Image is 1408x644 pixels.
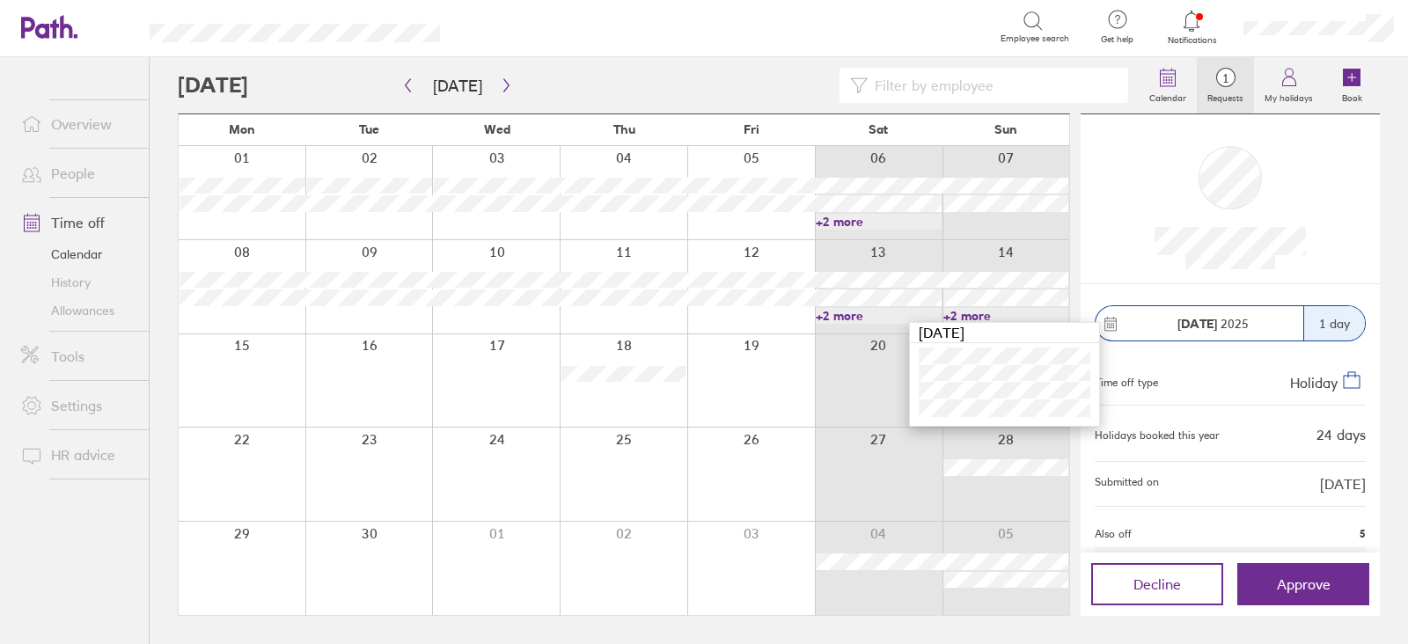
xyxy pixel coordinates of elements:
[1277,576,1331,592] span: Approve
[229,122,255,136] span: Mon
[1095,476,1159,492] span: Submitted on
[7,437,149,472] a: HR advice
[1095,429,1220,442] div: Holidays booked this year
[7,205,149,240] a: Time off
[1095,370,1158,391] div: Time off type
[7,268,149,296] a: History
[1091,563,1223,605] button: Decline
[613,122,635,136] span: Thu
[359,122,379,136] span: Tue
[419,71,496,100] button: [DATE]
[744,122,759,136] span: Fri
[816,308,942,324] a: +2 more
[7,240,149,268] a: Calendar
[1177,317,1249,331] span: 2025
[1290,374,1338,392] span: Holiday
[1197,71,1254,85] span: 1
[7,106,149,142] a: Overview
[1316,427,1366,443] div: 24 days
[1139,57,1197,113] a: Calendar
[1177,316,1217,332] strong: [DATE]
[488,18,532,34] div: Search
[1254,57,1324,113] a: My holidays
[910,323,1099,343] div: [DATE]
[1139,88,1197,104] label: Calendar
[1089,34,1146,45] span: Get help
[1197,88,1254,104] label: Requests
[994,122,1017,136] span: Sun
[7,388,149,423] a: Settings
[7,156,149,191] a: People
[7,339,149,374] a: Tools
[1237,563,1369,605] button: Approve
[1133,576,1181,592] span: Decline
[943,308,1069,324] a: +2 more
[1197,57,1254,113] a: 1Requests
[1001,33,1069,44] span: Employee search
[1331,88,1373,104] label: Book
[1163,35,1221,46] span: Notifications
[1360,528,1366,540] span: 5
[869,122,888,136] span: Sat
[1163,9,1221,46] a: Notifications
[1324,57,1380,113] a: Book
[868,69,1118,102] input: Filter by employee
[1254,88,1324,104] label: My holidays
[1095,528,1132,540] span: Also off
[484,122,510,136] span: Wed
[1320,476,1366,492] span: [DATE]
[1303,306,1365,340] div: 1 day
[816,214,942,230] a: +2 more
[7,296,149,325] a: Allowances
